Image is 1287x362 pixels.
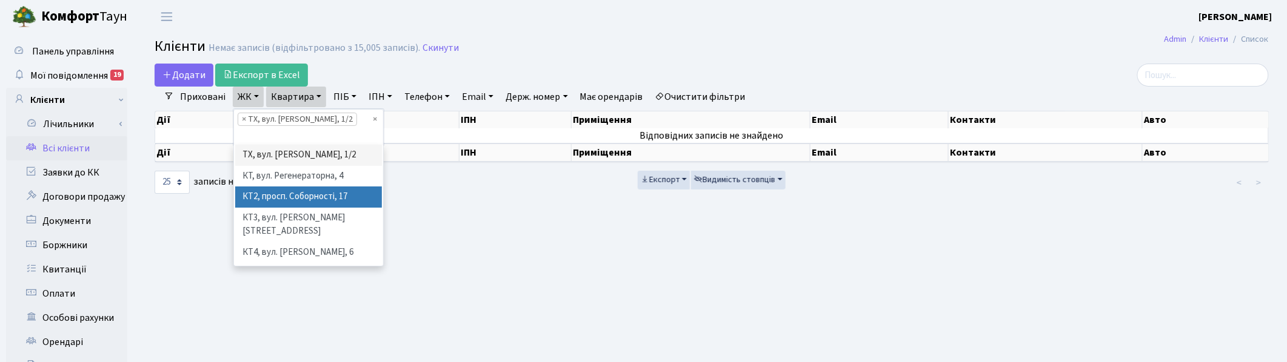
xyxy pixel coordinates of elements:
[349,111,460,128] th: ПІБ
[41,7,127,27] span: Таун
[155,64,213,87] a: Додати
[6,233,127,257] a: Боржники
[41,7,99,26] b: Комфорт
[14,112,127,136] a: Лічильники
[266,87,326,107] a: Квартира
[6,257,127,281] a: Квитанції
[235,145,382,166] li: ТХ, вул. [PERSON_NAME], 1/2
[575,87,648,107] a: Має орендарів
[638,171,690,189] button: Експорт
[373,113,377,125] span: Видалити всі елементи
[155,111,270,128] th: Дії
[233,87,264,107] a: ЖК
[235,242,382,263] li: КТ4, вул. [PERSON_NAME], 6
[6,39,127,64] a: Панель управління
[949,143,1143,162] th: Контакти
[1229,33,1269,46] li: Список
[641,174,680,186] span: Експорт
[399,87,455,107] a: Телефон
[349,143,460,162] th: ПІБ
[235,263,382,297] li: КТ5, вул. [PERSON_NAME][STREET_ADDRESS]
[6,136,127,160] a: Всі клієнти
[6,330,127,354] a: Орендарі
[155,143,270,162] th: Дії
[235,208,382,242] li: КТ3, вул. [PERSON_NAME][STREET_ADDRESS]
[691,171,786,189] button: Видимість стовпців
[175,87,230,107] a: Приховані
[110,70,124,81] div: 19
[6,306,127,330] a: Особові рахунки
[1137,64,1269,87] input: Пошук...
[235,186,382,208] li: КТ2, просп. Соборності, 17
[155,36,206,57] span: Клієнти
[6,160,127,185] a: Заявки до КК
[1143,143,1269,162] th: Авто
[1199,10,1272,24] a: [PERSON_NAME]
[329,87,361,107] a: ПІБ
[209,42,420,54] div: Немає записів (відфільтровано з 15,005 записів).
[235,166,382,187] li: КТ, вул. Регенераторна, 4
[32,45,114,58] span: Панель управління
[1200,33,1229,45] a: Клієнти
[6,185,127,209] a: Договори продажу
[572,143,811,162] th: Приміщення
[152,7,182,27] button: Переключити навігацію
[162,68,206,82] span: Додати
[1146,27,1287,52] nav: breadcrumb
[242,113,246,125] span: ×
[6,209,127,233] a: Документи
[811,143,949,162] th: Email
[30,69,108,82] span: Мої повідомлення
[155,128,1269,143] td: Відповідних записів не знайдено
[6,281,127,306] a: Оплати
[501,87,572,107] a: Держ. номер
[811,111,949,128] th: Email
[460,143,572,162] th: ІПН
[423,42,459,54] a: Скинути
[6,64,127,88] a: Мої повідомлення19
[1143,111,1269,128] th: Авто
[572,111,811,128] th: Приміщення
[457,87,498,107] a: Email
[215,64,308,87] a: Експорт в Excel
[238,113,357,126] li: ТХ, вул. Ділова, 1/2
[949,111,1143,128] th: Контакти
[460,111,572,128] th: ІПН
[650,87,750,107] a: Очистити фільтри
[694,174,775,186] span: Видимість стовпців
[155,171,190,194] select: записів на сторінці
[155,171,277,194] label: записів на сторінці
[1165,33,1187,45] a: Admin
[12,5,36,29] img: logo.png
[364,87,397,107] a: ІПН
[6,88,127,112] a: Клієнти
